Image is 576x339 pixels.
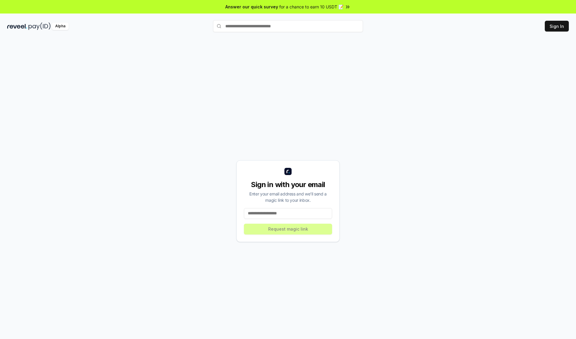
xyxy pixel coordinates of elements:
div: Sign in with your email [244,180,332,189]
div: Alpha [52,23,69,30]
img: logo_small [284,168,292,175]
img: reveel_dark [7,23,27,30]
span: Answer our quick survey [225,4,278,10]
div: Enter your email address and we’ll send a magic link to your inbox. [244,191,332,203]
img: pay_id [28,23,51,30]
button: Sign In [545,21,569,32]
span: for a chance to earn 10 USDT 📝 [279,4,343,10]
